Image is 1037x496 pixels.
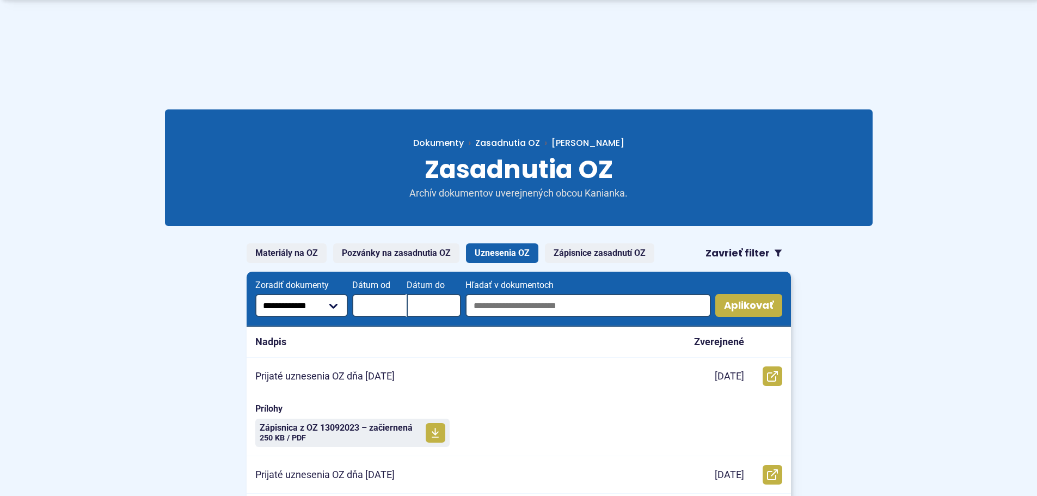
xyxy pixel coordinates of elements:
span: Dátum od [352,280,407,290]
span: 250 KB / PDF [260,433,306,443]
span: Zavrieť filter [705,247,770,260]
p: Prijaté uznesenia OZ dňa [DATE] [255,370,395,383]
span: [PERSON_NAME] [551,137,624,149]
p: Nadpis [255,336,286,348]
span: Prílohy [255,403,782,414]
span: Zasadnutia OZ [425,152,613,187]
input: Dátum do [407,294,461,317]
p: [DATE] [715,469,744,481]
a: Materiály na OZ [247,243,327,263]
span: Dátum do [407,280,461,290]
button: Zavrieť filter [697,243,791,263]
span: Zoradiť dokumenty [255,280,348,290]
a: Zápisnice zasadnutí OZ [545,243,654,263]
p: Prijaté uznesenia OZ dňa [DATE] [255,469,395,481]
span: Zápisnica z OZ 13092023 – začiernená [260,424,413,432]
button: Aplikovať [715,294,782,317]
a: Pozvánky na zasadnutia OZ [333,243,459,263]
p: Zverejnené [694,336,744,348]
a: [PERSON_NAME] [540,137,624,149]
input: Dátum od [352,294,407,317]
a: Uznesenia OZ [466,243,538,263]
a: Zasadnutia OZ [475,137,540,149]
a: Dokumenty [413,137,475,149]
select: Zoradiť dokumenty [255,294,348,317]
a: Zápisnica z OZ 13092023 – začiernená 250 KB / PDF [255,419,450,447]
span: Dokumenty [413,137,464,149]
p: Archív dokumentov uverejnených obcou Kanianka. [388,187,649,200]
p: [DATE] [715,370,744,383]
span: Hľadať v dokumentoch [465,280,710,290]
input: Hľadať v dokumentoch [465,294,710,317]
